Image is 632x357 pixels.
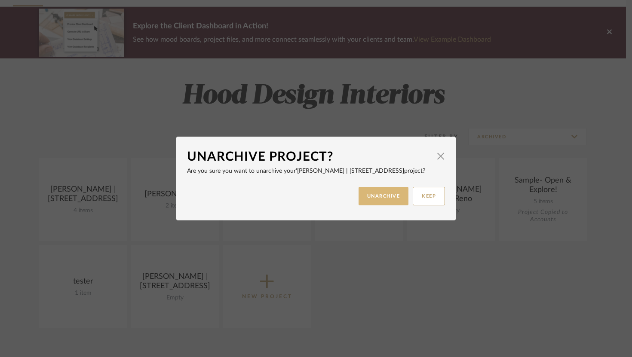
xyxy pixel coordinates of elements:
p: Are you sure you want to unarchive your project? [187,166,445,176]
button: KEEP [413,187,445,205]
span: '[PERSON_NAME] | [STREET_ADDRESS] [296,168,404,174]
button: Close [432,147,449,165]
button: UNARCHIVE [359,187,409,205]
div: Unarchive Project? [187,147,432,166]
dialog-header: Unarchive Project? [187,147,445,166]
